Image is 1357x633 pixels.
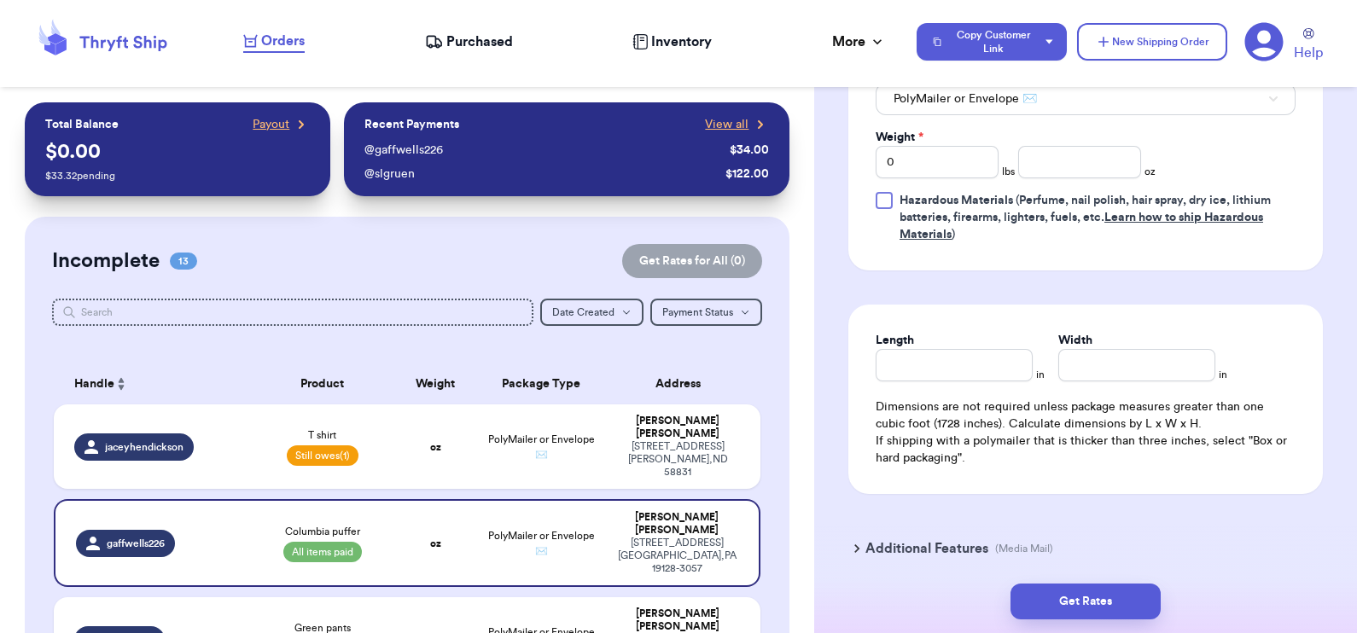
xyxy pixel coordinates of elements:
[1077,23,1227,61] button: New Shipping Order
[552,307,614,317] span: Date Created
[253,116,289,133] span: Payout
[876,129,923,146] label: Weight
[425,32,513,52] a: Purchased
[615,607,740,633] div: [PERSON_NAME] [PERSON_NAME]
[45,138,311,166] p: $ 0.00
[900,195,1013,206] span: Hazardous Materials
[478,363,605,404] th: Package Type
[1010,584,1161,619] button: Get Rates
[1058,332,1092,349] label: Width
[865,538,988,559] h3: Additional Features
[894,90,1037,107] span: PolyMailer or Envelope ✉️
[705,116,769,133] a: View all
[364,166,719,183] div: @ slgruen
[876,83,1296,115] button: PolyMailer or Envelope ✉️
[1294,43,1323,63] span: Help
[430,442,441,452] strong: oz
[995,542,1053,555] p: (Media Mail)
[651,32,712,52] span: Inventory
[900,195,1271,241] span: (Perfume, nail polish, hair spray, dry ice, lithium batteries, firearms, lighters, fuels, etc. )
[114,374,128,394] button: Sort ascending
[1294,28,1323,63] a: Help
[364,116,459,133] p: Recent Payments
[107,537,165,550] span: gaffwells226
[632,32,712,52] a: Inventory
[45,169,311,183] p: $ 33.32 pending
[74,375,114,393] span: Handle
[615,415,740,440] div: [PERSON_NAME] [PERSON_NAME]
[1144,165,1156,178] span: oz
[705,116,748,133] span: View all
[540,299,644,326] button: Date Created
[45,116,119,133] p: Total Balance
[622,244,762,278] button: Get Rates for All (0)
[832,32,886,52] div: More
[876,332,914,349] label: Length
[662,307,733,317] span: Payment Status
[650,299,762,326] button: Payment Status
[876,433,1296,467] p: If shipping with a polymailer that is thicker than three inches, select "Box or hard packaging".
[393,363,477,404] th: Weight
[261,31,305,51] span: Orders
[285,525,360,538] span: Columbia puffer
[615,440,740,479] div: [STREET_ADDRESS] [PERSON_NAME] , ND 58831
[308,428,336,442] span: T shirt
[170,253,197,270] span: 13
[615,511,738,537] div: [PERSON_NAME] [PERSON_NAME]
[243,31,305,53] a: Orders
[1002,165,1015,178] span: lbs
[488,434,595,460] span: PolyMailer or Envelope ✉️
[615,537,738,575] div: [STREET_ADDRESS] [GEOGRAPHIC_DATA] , PA 19128-3057
[1036,368,1045,381] span: in
[105,440,183,454] span: jaceyhendickson
[730,142,769,159] div: $ 34.00
[605,363,760,404] th: Address
[253,116,310,133] a: Payout
[52,299,534,326] input: Search
[430,538,441,549] strong: oz
[725,166,769,183] div: $ 122.00
[876,398,1296,467] div: Dimensions are not required unless package measures greater than one cubic foot (1728 inches). Ca...
[917,23,1067,61] button: Copy Customer Link
[488,531,595,556] span: PolyMailer or Envelope ✉️
[52,247,160,275] h2: Incomplete
[446,32,513,52] span: Purchased
[364,142,723,159] div: @ gaffwells226
[252,363,393,404] th: Product
[1219,368,1227,381] span: in
[287,445,358,466] span: Still owes (1)
[283,542,362,562] span: All items paid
